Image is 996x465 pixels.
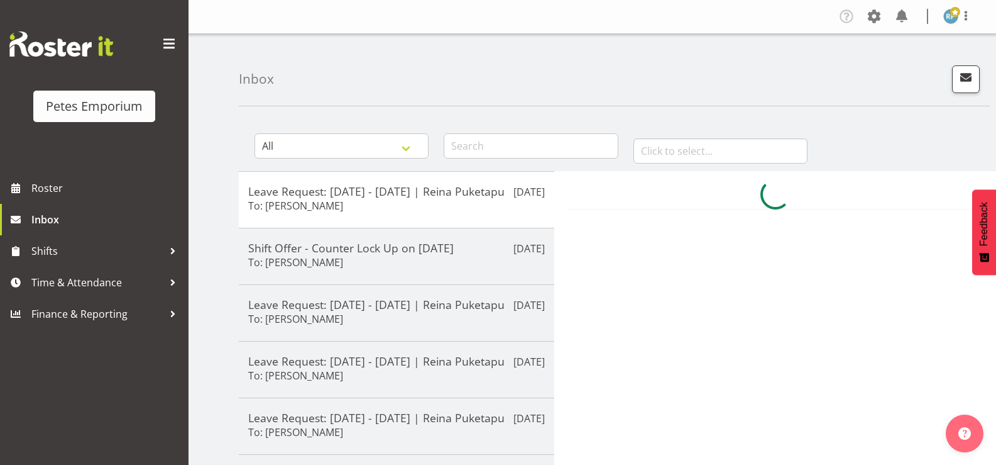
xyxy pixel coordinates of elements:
[513,241,545,256] p: [DATE]
[513,411,545,426] p: [DATE]
[46,97,143,116] div: Petes Emporium
[248,411,545,425] h5: Leave Request: [DATE] - [DATE] | Reina Puketapu
[513,298,545,313] p: [DATE]
[248,426,343,439] h6: To: [PERSON_NAME]
[239,72,274,86] h4: Inbox
[633,138,807,164] input: Click to select...
[31,305,163,323] span: Finance & Reporting
[248,184,545,198] h5: Leave Request: [DATE] - [DATE] | Reina Puketapu
[9,31,113,57] img: Rosterit website logo
[31,210,182,229] span: Inbox
[31,273,163,292] span: Time & Attendance
[444,133,618,159] input: Search
[248,298,545,311] h5: Leave Request: [DATE] - [DATE] | Reina Puketapu
[248,241,545,255] h5: Shift Offer - Counter Lock Up on [DATE]
[248,199,343,212] h6: To: [PERSON_NAME]
[972,189,996,275] button: Feedback - Show survey
[248,354,545,368] h5: Leave Request: [DATE] - [DATE] | Reina Puketapu
[513,184,545,199] p: [DATE]
[513,354,545,369] p: [DATE]
[31,242,163,261] span: Shifts
[248,369,343,382] h6: To: [PERSON_NAME]
[31,179,182,198] span: Roster
[248,313,343,325] h6: To: [PERSON_NAME]
[248,256,343,269] h6: To: [PERSON_NAME]
[978,202,990,246] span: Feedback
[943,9,958,24] img: reina-puketapu721.jpg
[958,427,971,440] img: help-xxl-2.png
